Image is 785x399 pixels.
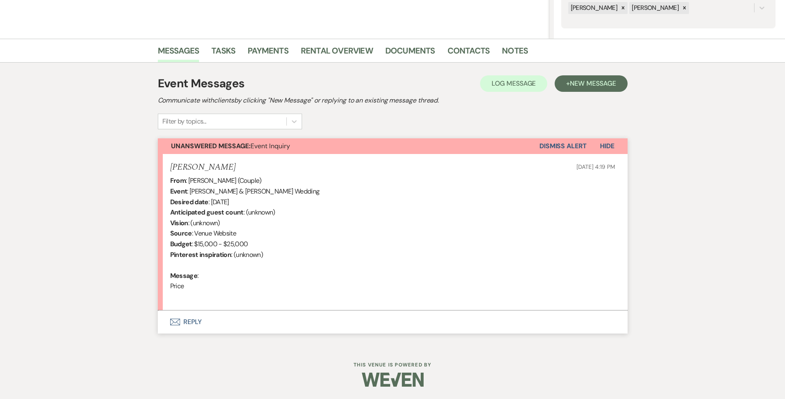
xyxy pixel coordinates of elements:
div: : [PERSON_NAME] (Couple) : [PERSON_NAME] & [PERSON_NAME] Wedding : [DATE] : (unknown) : (unknown)... [170,175,615,302]
span: Log Message [492,79,536,88]
div: [PERSON_NAME] [568,2,619,14]
b: From [170,176,186,185]
span: Event Inquiry [171,142,290,150]
a: Documents [385,44,435,62]
a: Rental Overview [301,44,373,62]
button: Log Message [480,75,547,92]
b: Vision [170,219,188,227]
a: Notes [502,44,528,62]
b: Budget [170,240,192,248]
span: New Message [570,79,616,88]
button: Unanswered Message:Event Inquiry [158,138,539,154]
b: Anticipated guest count [170,208,244,217]
span: Hide [600,142,614,150]
button: Dismiss Alert [539,138,587,154]
h1: Event Messages [158,75,245,92]
strong: Unanswered Message: [171,142,251,150]
a: Payments [248,44,288,62]
button: +New Message [555,75,627,92]
h5: [PERSON_NAME] [170,162,236,173]
button: Hide [587,138,628,154]
b: Desired date [170,198,209,206]
a: Contacts [448,44,490,62]
div: [PERSON_NAME] [629,2,680,14]
div: Filter by topics... [162,117,206,126]
img: Weven Logo [362,365,424,394]
b: Event [170,187,187,196]
button: Reply [158,310,628,334]
b: Message [170,271,198,280]
b: Pinterest inspiration [170,250,232,259]
span: [DATE] 4:19 PM [576,163,615,170]
b: Source [170,229,192,238]
h2: Communicate with clients by clicking "New Message" or replying to an existing message thread. [158,96,628,105]
a: Tasks [211,44,235,62]
a: Messages [158,44,199,62]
